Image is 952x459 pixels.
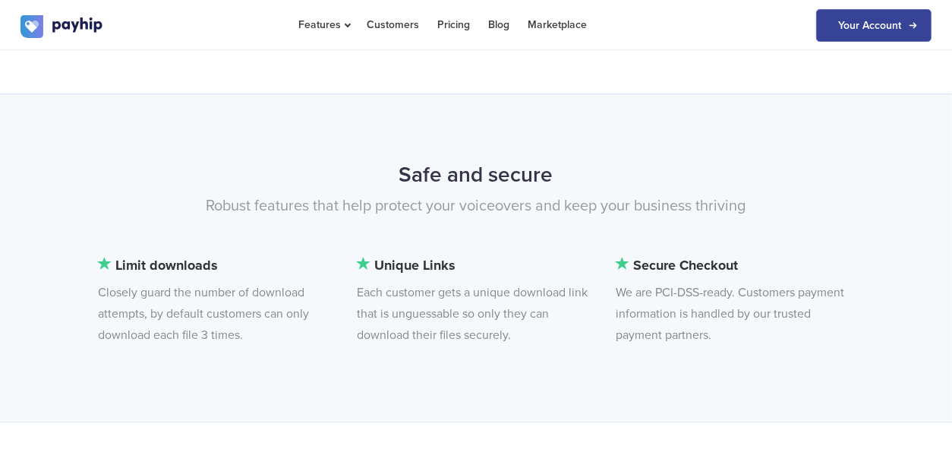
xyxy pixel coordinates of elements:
[99,255,333,276] b: Limit downloads
[816,9,932,42] a: Your Account
[99,255,333,346] li: Closely guard the number of download attempts, by default customers can only download each file 3...
[20,195,932,217] p: Robust features that help protect your voiceovers and keep your business thriving
[358,255,591,276] b: Unique Links
[358,255,591,346] li: Each customer gets a unique download link that is unguessable so only they can download their fil...
[20,155,932,195] h2: Safe and secure
[20,15,104,38] img: logo.svg
[616,255,850,346] li: We are PCI-DSS-ready. Customers payment information is handled by our trusted payment partners.
[298,18,348,31] span: Features
[616,255,850,276] b: Secure Checkout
